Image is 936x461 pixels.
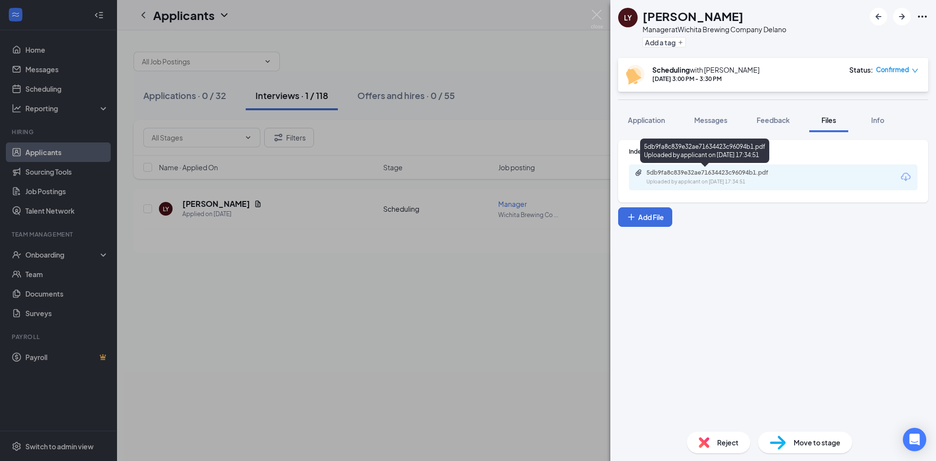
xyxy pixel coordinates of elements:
[635,169,643,177] svg: Paperclip
[629,147,917,156] div: Indeed Resume
[652,75,760,83] div: [DATE] 3:00 PM - 3:30 PM
[646,169,783,177] div: 5db9fa8c839e32ae71634423c96094b1.pdf
[628,116,665,124] span: Application
[873,11,884,22] svg: ArrowLeftNew
[618,207,672,227] button: Add FilePlus
[643,37,686,47] button: PlusAdd a tag
[694,116,727,124] span: Messages
[757,116,790,124] span: Feedback
[870,8,887,25] button: ArrowLeftNew
[678,40,683,45] svg: Plus
[900,171,912,183] svg: Download
[652,65,690,74] b: Scheduling
[896,11,908,22] svg: ArrowRight
[794,437,840,448] span: Move to stage
[626,212,636,222] svg: Plus
[849,65,873,75] div: Status :
[646,178,793,186] div: Uploaded by applicant on [DATE] 17:34:51
[871,116,884,124] span: Info
[912,67,918,74] span: down
[643,24,786,34] div: Manager at Wichita Brewing Company Delano
[903,428,926,451] div: Open Intercom Messenger
[717,437,739,448] span: Reject
[916,11,928,22] svg: Ellipses
[643,8,743,24] h1: [PERSON_NAME]
[893,8,911,25] button: ArrowRight
[876,65,909,75] span: Confirmed
[652,65,760,75] div: with [PERSON_NAME]
[624,13,632,22] div: LY
[640,139,769,163] div: 5db9fa8c839e32ae71634423c96094b1.pdf Uploaded by applicant on [DATE] 17:34:51
[635,169,793,186] a: Paperclip5db9fa8c839e32ae71634423c96094b1.pdfUploaded by applicant on [DATE] 17:34:51
[821,116,836,124] span: Files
